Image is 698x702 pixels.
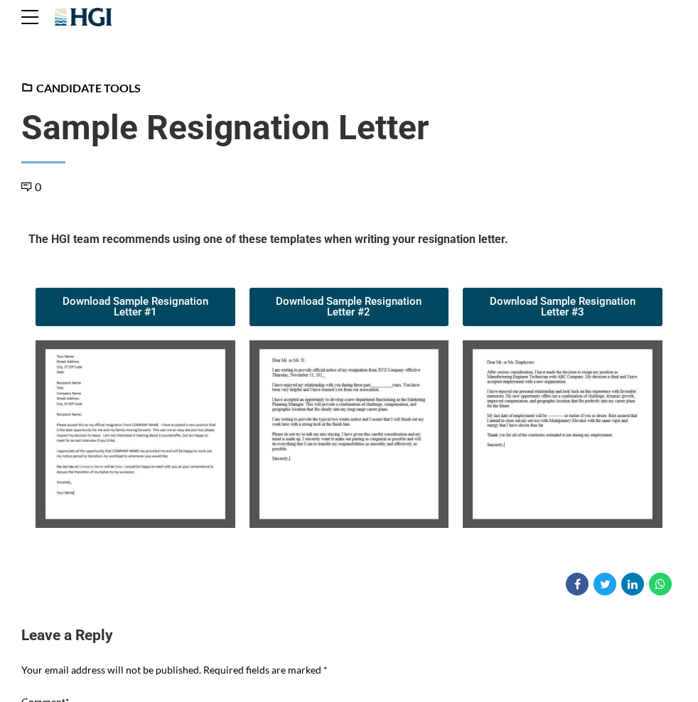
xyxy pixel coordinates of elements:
[566,573,589,595] a: Share on Facebook
[21,107,677,148] span: Sample Resignation Letter
[621,573,644,595] a: Share on Linkedin
[480,296,645,318] span: Download Sample Resignation Letter #3
[21,625,677,646] h3: Leave a Reply
[21,180,41,193] a: 0
[649,573,672,595] a: Share on WhatsApp
[249,288,449,326] a: Download Sample Resignation Letter #2
[21,81,141,94] a: Candidate Tools
[594,573,616,595] a: Share on Twitter
[28,232,670,252] h5: The HGI team recommends using one of these templates when writing your resignation letter.
[463,288,662,326] a: Download Sample Resignation Letter #3
[36,288,235,326] a: Download Sample Resignation Letter #1
[267,296,432,318] span: Download Sample Resignation Letter #2
[53,296,218,318] span: Download Sample Resignation Letter #1
[21,661,677,679] p: Your email address will not be published. Required fields are marked *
